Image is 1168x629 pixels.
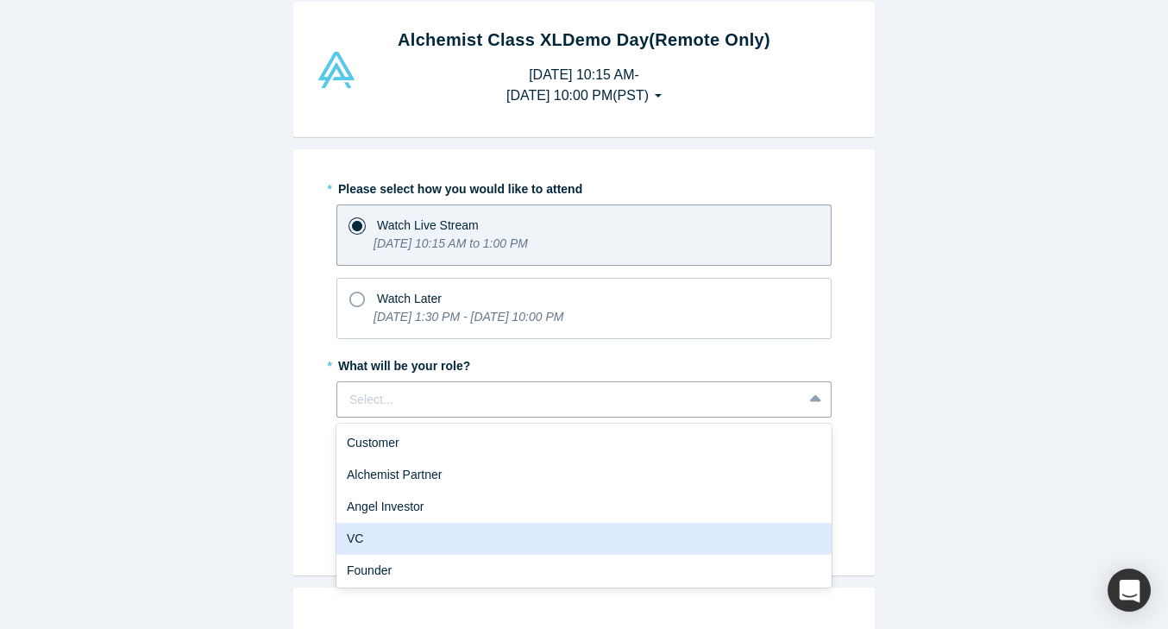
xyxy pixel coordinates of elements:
[336,427,832,459] div: Customer
[336,523,832,555] div: VC
[336,351,832,375] label: What will be your role?
[336,555,832,587] div: Founder
[488,59,680,112] button: [DATE] 10:15 AM-[DATE] 10:00 PM(PST)
[336,174,832,198] label: Please select how you would like to attend
[377,218,479,232] span: Watch Live Stream
[336,459,832,491] div: Alchemist Partner
[336,491,832,523] div: Angel Investor
[377,292,442,305] span: Watch Later
[316,52,357,88] img: Alchemist Vault Logo
[336,587,832,619] div: Press
[374,310,563,324] i: [DATE] 1:30 PM - [DATE] 10:00 PM
[374,236,528,250] i: [DATE] 10:15 AM to 1:00 PM
[398,30,770,49] strong: Alchemist Class XL Demo Day (Remote Only)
